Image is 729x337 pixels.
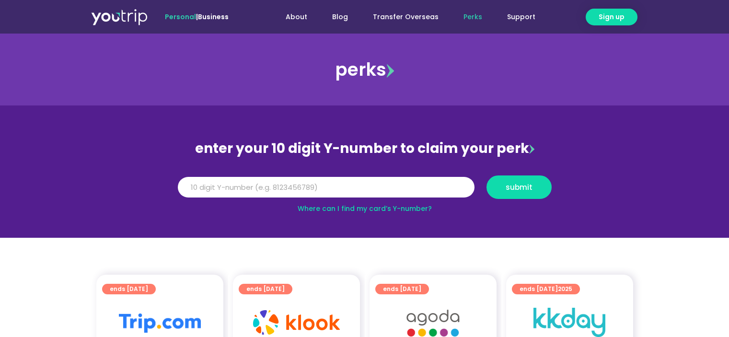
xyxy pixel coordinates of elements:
[383,284,421,294] span: ends [DATE]
[599,12,625,22] span: Sign up
[255,8,548,26] nav: Menu
[178,175,552,206] form: Y Number
[246,284,285,294] span: ends [DATE]
[198,12,229,22] a: Business
[173,136,556,161] div: enter your 10 digit Y-number to claim your perk
[360,8,451,26] a: Transfer Overseas
[165,12,196,22] span: Personal
[451,8,495,26] a: Perks
[586,9,637,25] a: Sign up
[375,284,429,294] a: ends [DATE]
[520,284,572,294] span: ends [DATE]
[102,284,156,294] a: ends [DATE]
[273,8,320,26] a: About
[298,204,432,213] a: Where can I find my card’s Y-number?
[486,175,552,199] button: submit
[558,285,572,293] span: 2025
[239,284,292,294] a: ends [DATE]
[320,8,360,26] a: Blog
[512,284,580,294] a: ends [DATE]2025
[165,12,229,22] span: |
[506,184,532,191] span: submit
[178,177,474,198] input: 10 digit Y-number (e.g. 8123456789)
[110,284,148,294] span: ends [DATE]
[495,8,548,26] a: Support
